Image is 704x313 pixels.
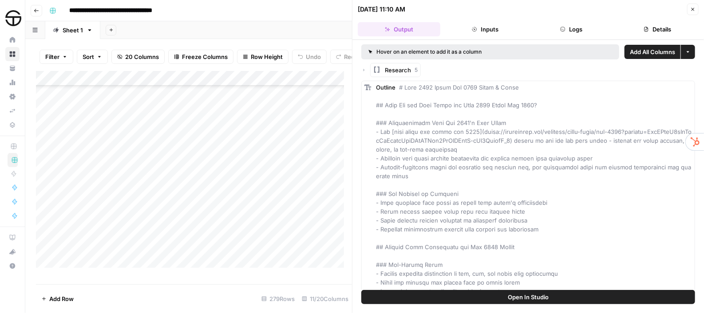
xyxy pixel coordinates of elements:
[344,52,358,61] span: Redo
[45,21,100,39] a: Sheet 1
[358,22,440,36] button: Output
[5,7,20,29] button: Workspace: SimpleTire
[83,52,94,61] span: Sort
[358,5,405,14] div: [DATE] 11:10 AM
[370,63,421,77] button: Research5
[258,292,298,306] div: 279 Rows
[508,293,549,301] span: Open In Studio
[251,52,283,61] span: Row Height
[5,10,21,26] img: SimpleTire Logo
[125,52,159,61] span: 20 Columns
[306,52,321,61] span: Undo
[40,50,73,64] button: Filter
[5,90,20,104] a: Settings
[5,61,20,75] a: Your Data
[5,75,20,90] a: Usage
[5,47,20,61] a: Browse
[168,50,233,64] button: Freeze Columns
[625,45,680,59] button: Add All Columns
[292,50,327,64] button: Undo
[385,66,411,74] span: Research
[5,33,20,47] a: Home
[63,26,83,35] div: Sheet 1
[376,84,396,91] span: Outline
[5,245,20,259] button: What's new?
[237,50,289,64] button: Row Height
[415,66,418,74] span: 5
[368,48,547,56] div: Hover on an element to add it as a column
[444,22,526,36] button: Inputs
[45,52,59,61] span: Filter
[530,22,613,36] button: Logs
[616,22,699,36] button: Details
[6,245,19,258] div: What's new?
[36,292,79,306] button: Add Row
[330,50,364,64] button: Redo
[182,52,228,61] span: Freeze Columns
[49,294,74,303] span: Add Row
[111,50,165,64] button: 20 Columns
[77,50,108,64] button: Sort
[5,231,20,245] a: AirOps Academy
[298,292,352,306] div: 11/20 Columns
[5,104,20,118] a: Syncs
[630,47,675,56] span: Add All Columns
[5,259,20,273] button: Help + Support
[361,290,695,304] button: Open In Studio
[5,118,20,132] a: Data Library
